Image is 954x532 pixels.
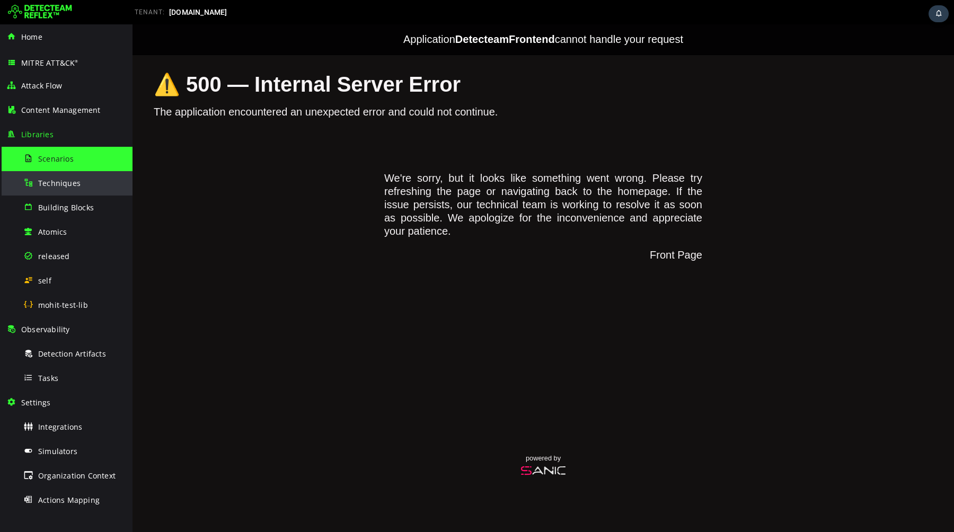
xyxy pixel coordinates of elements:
span: self [38,276,51,286]
p: The application encountered an unexpected error and could not continue. [21,81,800,94]
sup: ® [75,59,78,64]
span: Atomics [38,227,67,237]
span: Actions Mapping [38,495,100,505]
div: Application cannot handle your request [16,8,805,22]
span: Home [21,32,42,42]
span: Organization Context [38,471,116,481]
p: We're sorry, but it looks like something went wrong. Please try refreshing the page or navigating... [252,147,570,214]
span: Building Blocks [38,202,94,212]
span: Libraries [21,129,54,139]
span: Attack Flow [21,81,62,91]
div: Task Notifications [929,5,949,22]
img: Detecteam logo [8,4,72,21]
a: Front Page [517,225,570,236]
span: Scenarios [38,154,74,164]
span: [DOMAIN_NAME] [169,8,227,16]
span: MITRE ATT&CK [21,58,78,68]
span: released [38,251,70,261]
span: Settings [21,397,51,407]
strong: DetecteamFrontend [323,9,422,21]
div: powered by [33,429,788,439]
span: TENANT: [135,8,165,16]
span: Observability [21,324,70,334]
span: Tasks [38,373,58,383]
h1: ⚠️ 500 — Internal Server Error [21,54,800,67]
span: Integrations [38,422,82,432]
span: Simulators [38,446,77,456]
span: mohit-test-lib [38,300,88,310]
span: Content Management [21,105,101,115]
span: Detection Artifacts [38,349,106,359]
span: Techniques [38,178,81,188]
